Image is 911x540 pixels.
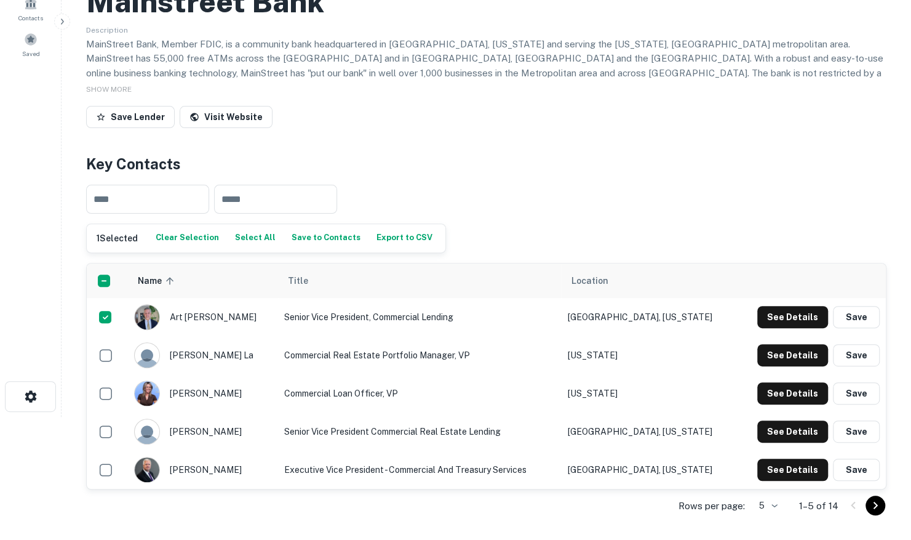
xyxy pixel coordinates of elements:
[833,421,880,443] button: Save
[134,419,272,445] div: [PERSON_NAME]
[833,306,880,328] button: Save
[288,273,324,288] span: Title
[561,298,736,336] td: [GEOGRAPHIC_DATA], [US_STATE]
[849,441,911,501] iframe: Chat Widget
[865,496,885,515] button: Go to next page
[757,382,828,405] button: See Details
[128,264,278,298] th: Name
[757,306,828,328] button: See Details
[134,342,272,368] div: [PERSON_NAME] la
[134,381,272,406] div: [PERSON_NAME]
[799,499,838,514] p: 1–5 of 14
[278,413,562,451] td: Senior Vice President Commercial Real Estate Lending
[86,37,886,124] p: MainStreet Bank, Member FDIC, is a community bank headquartered in [GEOGRAPHIC_DATA], [US_STATE] ...
[135,457,159,482] img: 1754444893495
[833,459,880,481] button: Save
[571,273,608,288] span: Location
[87,264,886,489] div: scrollable content
[135,343,159,368] img: 9c8pery4andzj6ohjkjp54ma2
[86,26,128,34] span: Description
[278,336,562,374] td: Commercial Real Estate Portfolio Manager, VP
[134,304,272,330] div: art [PERSON_NAME]
[833,382,880,405] button: Save
[373,229,436,248] button: Export to CSV
[561,374,736,413] td: [US_STATE]
[278,451,562,489] td: Executive Vice President - Commercial and Treasury Services
[86,153,886,175] h4: Key Contacts
[138,273,178,288] span: Name
[561,413,736,451] td: [GEOGRAPHIC_DATA], [US_STATE]
[750,497,779,515] div: 5
[757,344,828,366] button: See Details
[135,381,159,406] img: 1517678232534
[86,85,132,94] span: SHOW MORE
[22,49,40,58] span: Saved
[4,28,58,61] a: Saved
[180,106,273,128] a: Visit Website
[232,229,279,248] button: Select All
[561,451,736,489] td: [GEOGRAPHIC_DATA], [US_STATE]
[135,305,159,329] img: 1708010668717
[86,106,175,128] button: Save Lender
[97,232,138,245] h6: 1 Selected
[288,229,364,248] button: Save to Contacts
[18,13,43,23] span: Contacts
[757,459,828,481] button: See Details
[135,419,159,444] img: 9c8pery4andzj6ohjkjp54ma2
[153,229,222,248] button: Clear Selection
[757,421,828,443] button: See Details
[278,264,562,298] th: Title
[561,336,736,374] td: [US_STATE]
[278,298,562,336] td: Senior Vice President, Commercial Lending
[678,499,745,514] p: Rows per page:
[561,264,736,298] th: Location
[833,344,880,366] button: Save
[278,374,562,413] td: Commercial Loan Officer, VP
[134,457,272,483] div: [PERSON_NAME]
